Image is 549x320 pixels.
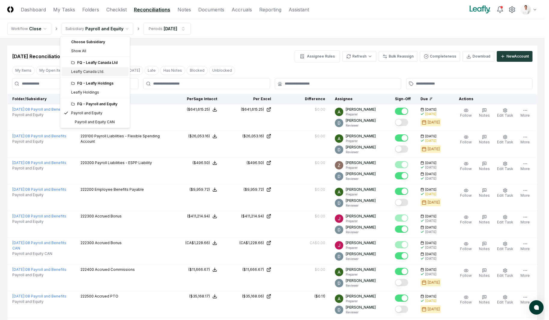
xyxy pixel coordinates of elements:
[71,90,99,95] div: Leafly Holdings
[62,37,129,46] div: Choose Subsidiary
[71,110,102,116] div: Payroll and Equity
[71,81,126,86] div: FQ - Leafly Holdings
[71,60,126,65] div: FQ - Leafly Canada Ltd
[71,101,126,107] div: FQ - Payroll and Equity
[71,48,86,54] span: Show All
[71,69,104,74] div: Leafly Canada Ltd.
[71,119,115,125] div: Payroll and Equity CAN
